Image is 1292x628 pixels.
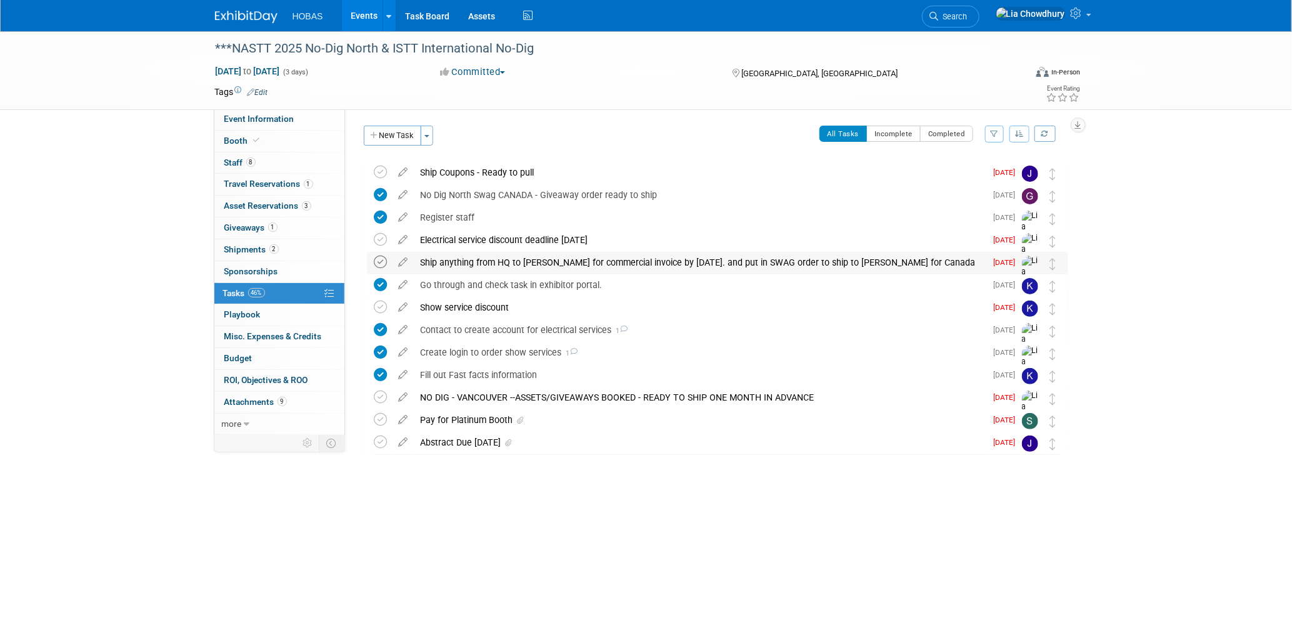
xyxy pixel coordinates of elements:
[414,252,986,273] div: Ship anything from HQ to [PERSON_NAME] for commercial invoice by [DATE]. and put in SWAG order to...
[1050,393,1056,405] i: Move task
[1022,233,1041,288] img: Lia Chowdhury
[214,152,344,174] a: Staff8
[1022,166,1038,182] img: Jennifer Jensen
[1050,281,1056,292] i: Move task
[214,326,344,347] a: Misc. Expenses & Credits
[1022,301,1038,317] img: krystal coker
[214,370,344,391] a: ROI, Objectives & ROO
[393,167,414,178] a: edit
[214,239,344,261] a: Shipments2
[1022,188,1038,204] img: Geoff Brown
[214,414,344,435] a: more
[922,6,979,27] a: Search
[215,66,281,77] span: [DATE] [DATE]
[215,86,268,98] td: Tags
[214,174,344,195] a: Travel Reservations1
[994,281,1022,289] span: [DATE]
[1036,67,1049,77] img: Format-Inperson.png
[414,409,986,431] div: Pay for Platinum Booth
[393,302,414,313] a: edit
[293,11,323,21] span: HOBAS
[866,126,921,142] button: Incomplete
[393,324,414,336] a: edit
[224,114,294,124] span: Event Information
[1022,323,1041,378] img: Lia Chowdhury
[224,266,278,276] span: Sponsorships
[268,222,278,232] span: 1
[994,393,1022,402] span: [DATE]
[1050,371,1056,382] i: Move task
[302,201,311,211] span: 3
[1050,416,1056,427] i: Move task
[214,196,344,217] a: Asset Reservations3
[214,261,344,282] a: Sponsorships
[224,157,256,167] span: Staff
[994,348,1022,357] span: [DATE]
[214,217,344,239] a: Giveaways1
[1050,258,1056,270] i: Move task
[414,297,986,318] div: Show service discount
[254,137,260,144] i: Booth reservation complete
[414,229,986,251] div: Electrical service discount deadline [DATE]
[1050,326,1056,337] i: Move task
[1022,256,1041,311] img: Lia Chowdhury
[612,327,628,335] span: 1
[414,207,986,228] div: Register staff
[1022,346,1041,401] img: Lia Chowdhury
[994,191,1022,199] span: [DATE]
[242,66,254,76] span: to
[1022,211,1041,266] img: Lia Chowdhury
[214,392,344,413] a: Attachments9
[319,435,344,451] td: Toggle Event Tabs
[1050,191,1056,202] i: Move task
[1050,213,1056,225] i: Move task
[298,435,319,451] td: Personalize Event Tab Strip
[224,201,311,211] span: Asset Reservations
[994,236,1022,244] span: [DATE]
[1050,303,1056,315] i: Move task
[215,11,278,23] img: ExhibitDay
[994,213,1022,222] span: [DATE]
[364,126,421,146] button: New Task
[224,179,313,189] span: Travel Reservations
[994,438,1022,447] span: [DATE]
[214,109,344,130] a: Event Information
[1034,126,1056,142] a: Refresh
[1050,438,1056,450] i: Move task
[1022,413,1038,429] img: Sam Juliano
[393,414,414,426] a: edit
[224,222,278,232] span: Giveaways
[248,288,265,297] span: 46%
[222,419,242,429] span: more
[414,162,986,183] div: Ship Coupons - Ready to pull
[224,397,287,407] span: Attachments
[414,432,986,453] div: Abstract Due [DATE]
[393,189,414,201] a: edit
[1022,391,1041,446] img: Lia Chowdhury
[414,364,986,386] div: Fill out Fast facts information
[414,342,986,363] div: Create login to order show services
[214,304,344,326] a: Playbook
[414,184,986,206] div: No Dig North Swag CANADA - Giveaway order ready to ship
[393,234,414,246] a: edit
[223,288,265,298] span: Tasks
[214,283,344,304] a: Tasks46%
[414,387,986,408] div: NO DIG - VANCOUVER --ASSETS/GIVEAWAYS BOOKED - READY TO SHIP ONE MONTH IN ADVANCE
[994,371,1022,379] span: [DATE]
[214,348,344,369] a: Budget
[211,37,1007,60] div: ***NASTT 2025 No-Dig North & ISTT International No-Dig
[393,392,414,403] a: edit
[1050,168,1056,180] i: Move task
[224,244,279,254] span: Shipments
[278,397,287,406] span: 9
[1050,236,1056,247] i: Move task
[994,258,1022,267] span: [DATE]
[393,369,414,381] a: edit
[214,131,344,152] a: Booth
[741,69,898,78] span: [GEOGRAPHIC_DATA], [GEOGRAPHIC_DATA]
[952,65,1081,84] div: Event Format
[304,179,313,189] span: 1
[994,416,1022,424] span: [DATE]
[393,279,414,291] a: edit
[994,168,1022,177] span: [DATE]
